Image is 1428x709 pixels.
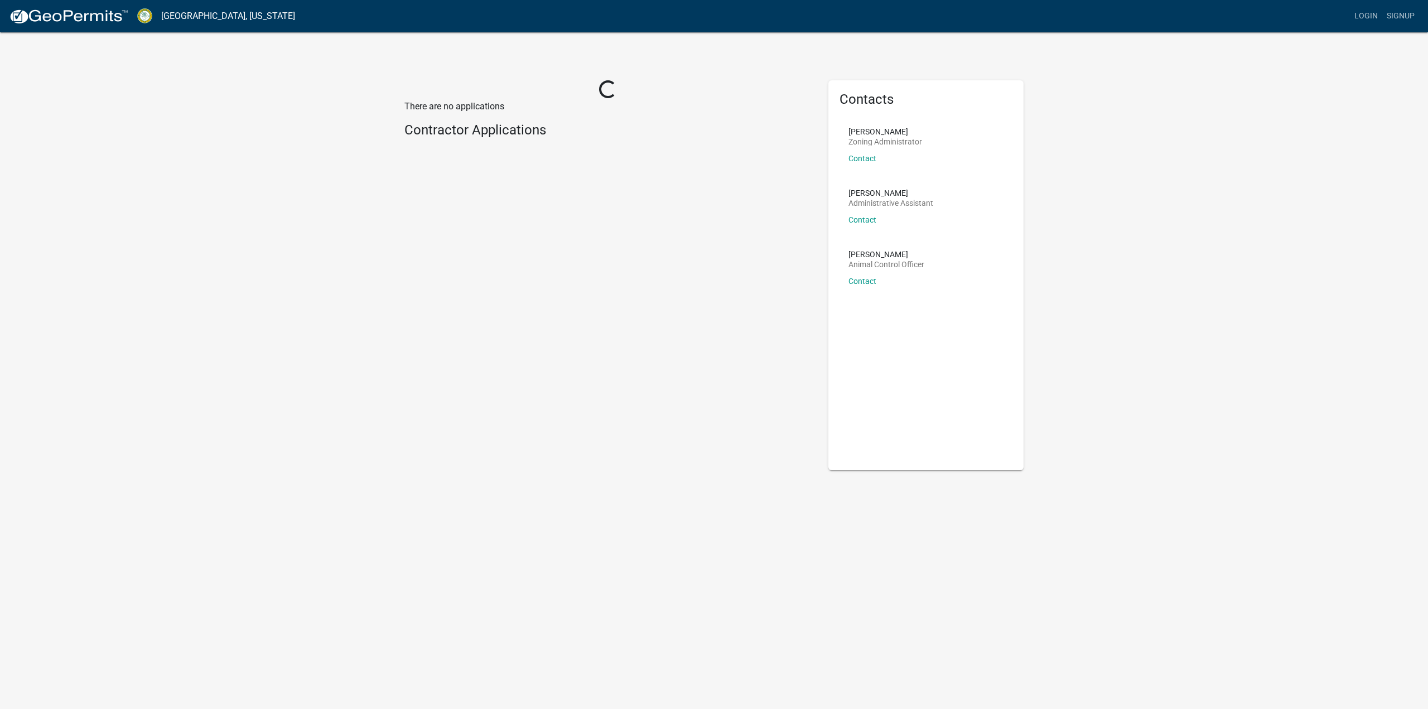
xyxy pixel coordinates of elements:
p: [PERSON_NAME] [848,189,933,197]
p: Animal Control Officer [848,261,924,268]
a: [GEOGRAPHIC_DATA], [US_STATE] [161,7,295,26]
wm-workflow-list-section: Contractor Applications [404,122,812,143]
a: Signup [1382,6,1419,27]
a: Contact [848,215,876,224]
a: Login [1350,6,1382,27]
p: Zoning Administrator [848,138,922,146]
p: [PERSON_NAME] [848,128,922,136]
a: Contact [848,154,876,163]
img: Crawford County, Georgia [137,8,152,23]
p: There are no applications [404,100,812,113]
p: Administrative Assistant [848,199,933,207]
h4: Contractor Applications [404,122,812,138]
h5: Contacts [840,91,1012,108]
p: [PERSON_NAME] [848,250,924,258]
a: Contact [848,277,876,286]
